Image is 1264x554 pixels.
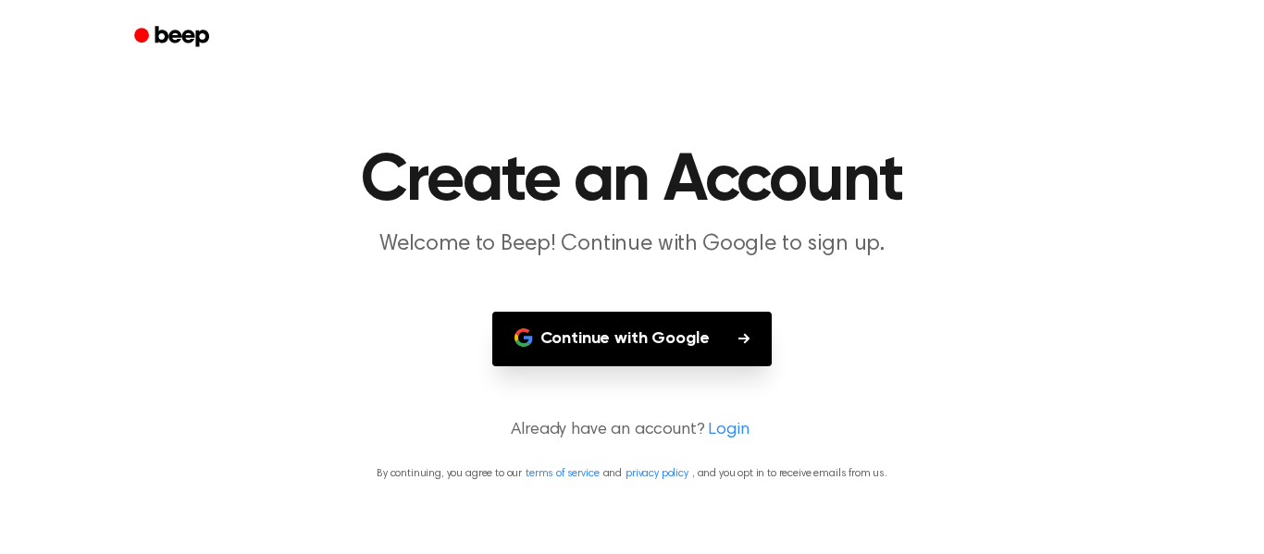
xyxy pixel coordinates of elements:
[158,148,1106,215] h1: Create an Account
[708,418,749,443] a: Login
[526,468,599,479] a: terms of service
[277,229,987,260] p: Welcome to Beep! Continue with Google to sign up.
[492,312,773,366] button: Continue with Google
[22,465,1242,482] p: By continuing, you agree to our and , and you opt in to receive emails from us.
[121,19,226,55] a: Beep
[22,418,1242,443] p: Already have an account?
[626,468,688,479] a: privacy policy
